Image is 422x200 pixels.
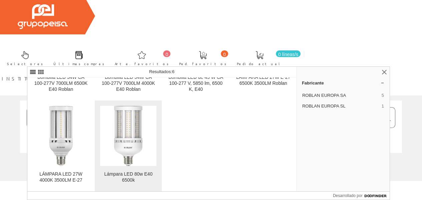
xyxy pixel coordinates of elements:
[302,80,324,85] font: Fabricante
[27,101,94,191] a: LÁMPARA LED 27W 4000K 3500LM E-27 LÁMPARA LED 27W 4000K 3500LM E-27
[297,77,390,88] a: Fabricante
[333,193,363,198] font: Desarrollado por
[302,93,346,98] font: ROBLAN EUROPA SA
[49,106,73,166] img: LÁMPARA LED 27W 4000K 3500LM E-27
[333,192,390,200] a: Desarrollado por
[382,104,384,109] font: 1
[2,75,167,81] font: INSTITUTO MONT.ELECT.[PERSON_NAME], SL
[114,106,142,166] img: Lámpara LED 80w E40 6500k
[165,52,168,57] font: 0
[223,52,226,57] font: 0
[278,52,298,57] font: 0 líneas/s
[102,74,155,92] font: Bombilla LED 54W CA 100-277V 7000LM 4000K E40 Roblan
[172,69,174,74] font: 6
[236,74,290,86] font: LÁMPARA LED 27W E-27 6500K 3500LM Roblan
[179,61,227,66] font: Ped. favoritos
[95,101,162,191] a: Lámpara LED 80w E40 6500k Lámpara LED 80w E40 6500k
[104,171,152,183] font: Lámpara LED 80w E40 6500k
[168,74,223,92] font: Bombilla LED de 45 W CA 100-277 V, 5850 lm, 6500 K, E40
[382,93,384,98] font: 5
[115,61,169,66] font: Arte. favoritos
[34,74,88,92] font: Bombilla LED 54W CA 100-277V 7000LM 6500K E40 Roblan
[237,61,282,66] font: Pedido actual
[39,171,82,183] font: LÁMPARA LED 27W 4000K 3500LM E-27
[0,45,46,70] a: Selectores
[302,104,346,109] font: ROBLAN EUROPA SL
[47,45,108,70] a: Últimas compras
[149,69,172,74] font: Resultados:
[2,70,184,76] a: INSTITUTO MONT.ELECT.[PERSON_NAME], SL
[53,61,104,66] font: Últimas compras
[7,61,43,66] font: Selectores
[18,4,68,29] img: Grupo Peisa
